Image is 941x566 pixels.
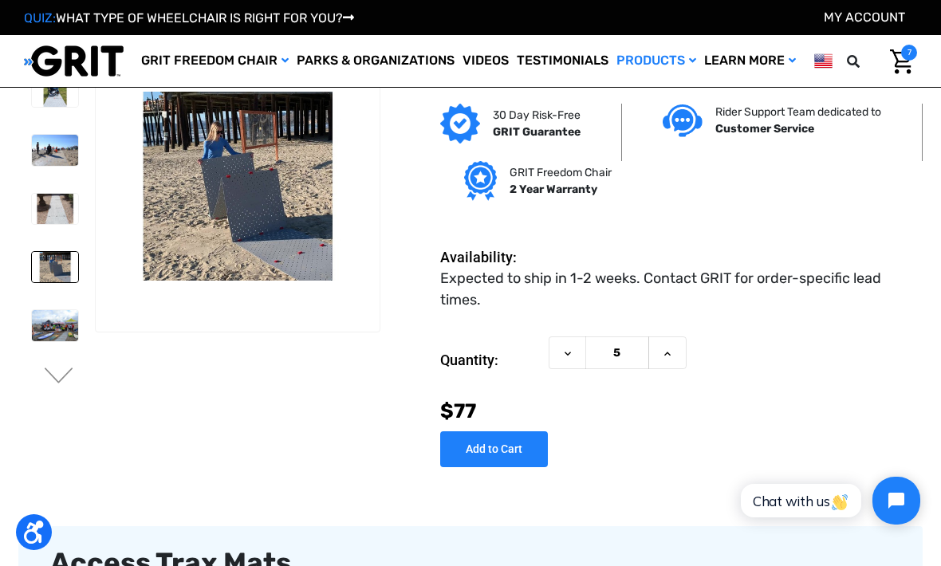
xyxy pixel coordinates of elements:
[440,336,541,384] label: Quantity:
[24,10,354,26] a: QUIZ:WHAT TYPE OF WHEELCHAIR IS RIGHT FOR YOU?
[870,45,878,78] input: Search
[715,104,881,120] p: Rider Support Team dedicated to
[814,51,833,71] img: us.png
[440,399,476,423] span: $77
[890,49,913,74] img: Cart
[824,10,905,25] a: Account
[32,77,78,108] img: Access Trax Mats
[878,45,917,78] a: Cart with 7 items
[32,310,78,340] img: Access Trax Mats
[42,368,76,387] button: Go to slide 2 of 6
[493,107,581,124] p: 30 Day Risk-Free
[464,161,497,201] img: Grit freedom
[440,268,909,311] dd: Expected to ship in 1-2 weeks. Contact GRIT for order-specific lead times.
[663,104,703,137] img: Customer service
[24,10,56,26] span: QUIZ:
[510,183,597,196] strong: 2 Year Warranty
[96,92,380,281] img: Access Trax Mats
[32,252,78,282] img: Access Trax Mats
[612,35,700,87] a: Products
[440,431,548,467] input: Add to Cart
[32,135,78,165] img: Access Trax Mats
[700,35,800,87] a: Learn More
[510,164,612,181] p: GRIT Freedom Chair
[459,35,513,87] a: Videos
[32,194,78,224] img: Access Trax Mats
[715,122,814,136] strong: Customer Service
[293,35,459,87] a: Parks & Organizations
[24,45,124,77] img: GRIT All-Terrain Wheelchair and Mobility Equipment
[137,35,293,87] a: GRIT Freedom Chair
[493,125,581,139] strong: GRIT Guarantee
[440,104,480,143] img: GRIT Guarantee
[440,246,541,268] dt: Availability:
[513,35,612,87] a: Testimonials
[901,45,917,61] span: 7
[723,463,934,538] iframe: Tidio Chat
